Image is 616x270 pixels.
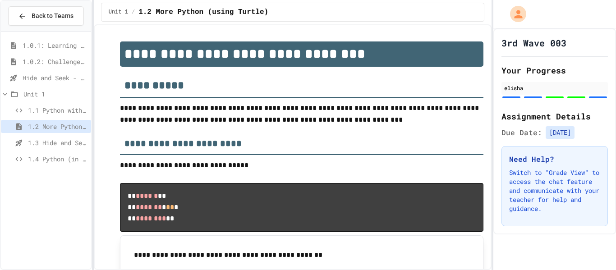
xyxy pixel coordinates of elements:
span: 1.2 More Python (using Turtle) [138,7,268,18]
div: My Account [501,4,529,24]
span: 1.4 Python (in Groups) [28,154,87,164]
span: Back to Teams [32,11,74,21]
button: Back to Teams [8,6,84,26]
p: Switch to "Grade View" to access the chat feature and communicate with your teacher for help and ... [509,168,600,213]
span: 1.0.2: Challenge Problem - The Bridge [23,57,87,66]
h3: Need Help? [509,154,600,165]
span: 1.3 Hide and Seek [28,138,87,147]
span: Unit 1 [23,89,87,99]
span: / [132,9,135,16]
span: Unit 1 [109,9,128,16]
span: 1.2 More Python (using Turtle) [28,122,87,131]
span: [DATE] [546,126,575,139]
div: elisha [504,84,605,92]
h2: Your Progress [501,64,608,77]
span: 1.0.1: Learning to Solve Hard Problems [23,41,87,50]
span: 1.1 Python with Turtle [28,105,87,115]
span: Due Date: [501,127,542,138]
h1: 3rd Wave 003 [501,37,566,49]
span: Hide and Seek - SUB [23,73,87,82]
h2: Assignment Details [501,110,608,123]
